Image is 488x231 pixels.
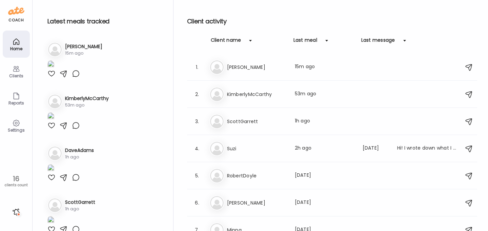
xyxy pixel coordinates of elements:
[295,199,354,207] div: [DATE]
[48,95,62,108] img: bg-avatar-default.svg
[227,199,287,207] h3: [PERSON_NAME]
[193,117,201,126] div: 3.
[227,172,287,180] h3: RobertDoyle
[65,95,109,102] h3: KimberlyMcCarthy
[65,206,95,212] div: 1h ago
[65,199,95,206] h3: ScottGarrett
[210,196,224,210] img: bg-avatar-default.svg
[295,145,354,153] div: 2h ago
[210,142,224,155] img: bg-avatar-default.svg
[48,43,62,56] img: bg-avatar-default.svg
[397,145,457,153] div: Hi! I wrote down what I ate for the first week in my notebook, but I'm going to start using the U...
[193,90,201,98] div: 2.
[47,216,54,225] img: images%2FV6YFNOidPpYoHeEwIDlwCJQBDLT2%2Fe5ibrrTQBPf0gJhb0UaS%2F5WHPApwtITlrClPxED9g_1080
[4,128,28,132] div: Settings
[65,43,102,50] h3: [PERSON_NAME]
[295,117,354,126] div: 1h ago
[210,115,224,128] img: bg-avatar-default.svg
[211,37,241,47] div: Client name
[2,175,30,183] div: 16
[193,63,201,71] div: 1.
[48,147,62,160] img: bg-avatar-default.svg
[65,50,102,56] div: 15m ago
[293,37,317,47] div: Last meal
[4,46,28,51] div: Home
[47,112,54,121] img: images%2Fvd4EuVPvQRX61Jgp0pHrt7MUKOq2%2FMzSgTx2bCAVDWt0uOWqT%2FNUTsh74Eoi1lbRwimtZH_1080
[47,164,54,173] img: images%2FxVWjEx9XyFcqlHFpv3IDQinqna53%2FmYeoqE7XbyiWdiekeWQ5%2FLsk77YiZAXJXXoNFAyoB_1080
[193,172,201,180] div: 5.
[65,102,109,108] div: 53m ago
[227,63,287,71] h3: [PERSON_NAME]
[48,198,62,212] img: bg-avatar-default.svg
[363,145,389,153] div: [DATE]
[65,147,94,154] h3: DaveAdams
[210,88,224,101] img: bg-avatar-default.svg
[193,199,201,207] div: 6.
[8,17,24,23] div: coach
[361,37,395,47] div: Last message
[295,63,354,71] div: 15m ago
[47,60,54,70] img: images%2FZXAj9QGBozXXlRXpWqu7zSXWmp23%2FP9IyQ2fhPkSIlpvmPrJC%2FR2eW65D56bXGyrIpBZyg_1080
[210,169,224,182] img: bg-avatar-default.svg
[210,60,224,74] img: bg-avatar-default.svg
[2,183,30,188] div: clients count
[295,172,354,180] div: [DATE]
[227,90,287,98] h3: KimberlyMcCarthy
[8,5,24,16] img: ate
[193,145,201,153] div: 4.
[187,16,477,26] h2: Client activity
[295,90,354,98] div: 53m ago
[227,117,287,126] h3: ScottGarrett
[47,16,162,26] h2: Latest meals tracked
[4,101,28,105] div: Reports
[227,145,287,153] h3: Suzi
[4,74,28,78] div: Clients
[65,154,94,160] div: 1h ago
